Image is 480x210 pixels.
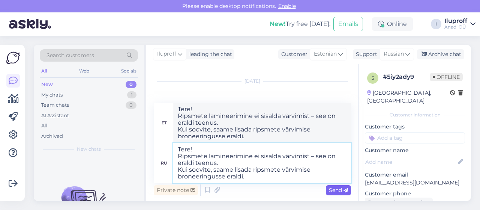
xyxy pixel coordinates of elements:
span: Send [329,187,348,193]
span: Russian [384,50,404,58]
div: Archived [41,133,63,140]
div: Socials [120,66,138,76]
div: Try free [DATE]: [270,20,330,29]
div: [DATE] [154,78,351,85]
img: Askly Logo [6,51,20,65]
div: Web [78,66,91,76]
div: 1 [127,91,136,99]
div: Customer [278,50,307,58]
div: Anadi OÜ [444,24,467,30]
span: Enable [276,3,298,9]
a: IluproffAnadi OÜ [444,18,475,30]
div: I [431,19,441,29]
div: All [40,66,48,76]
span: New chats [77,146,101,153]
textarea: Tere! Ripsmete lamineerimine ei sisalda värvimist – see on eraldi teenus. Kui soovite, saame lisa... [173,103,351,143]
div: Private note [154,185,198,195]
p: Customer tags [365,123,465,131]
div: 0 [126,101,136,109]
div: New [41,81,53,88]
p: Customer phone [365,190,465,198]
span: Offline [430,73,463,81]
div: Customer information [365,112,465,118]
input: Add a tag [365,132,465,144]
div: Online [372,17,413,31]
div: leading the chat [186,50,232,58]
div: et [162,116,166,129]
p: Customer name [365,147,465,154]
div: Archive chat [417,49,464,59]
p: [EMAIL_ADDRESS][DOMAIN_NAME] [365,179,465,187]
div: My chats [41,91,63,99]
div: Team chats [41,101,69,109]
div: Iluproff [444,18,467,24]
div: ru [161,157,167,169]
span: Estonian [314,50,337,58]
div: # 5iy2ady9 [383,73,430,82]
div: AI Assistant [41,112,69,119]
button: Emails [333,17,363,31]
span: 5 [372,75,374,81]
span: Search customers [46,51,94,59]
div: Request phone number [365,198,433,208]
div: [GEOGRAPHIC_DATA], [GEOGRAPHIC_DATA] [367,89,450,105]
div: 0 [126,81,136,88]
p: Customer email [365,171,465,179]
span: Iluproff [157,50,176,58]
div: All [41,122,48,130]
b: New! [270,20,286,27]
textarea: Tere! Ripsmete lamineerimine ei sisalda värvimist – see on eraldi teenus. Kui soovite, saame lisa... [173,143,351,183]
div: Support [353,50,377,58]
input: Add name [365,158,456,166]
